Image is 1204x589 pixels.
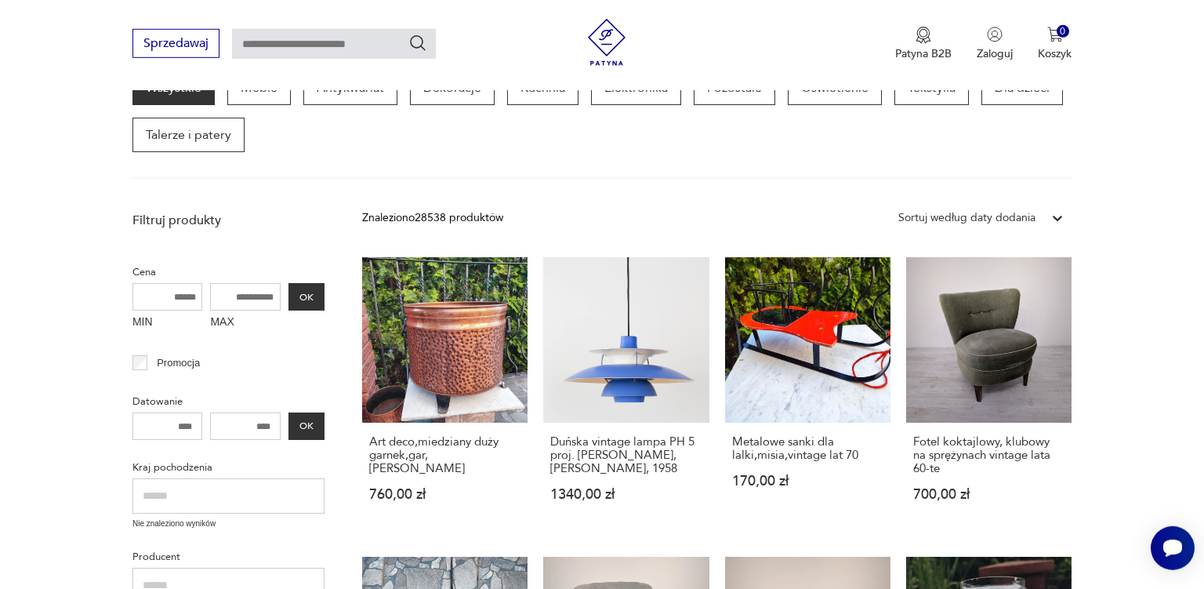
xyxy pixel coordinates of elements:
button: Sprzedawaj [132,29,219,58]
p: Zaloguj [977,46,1013,61]
h3: Metalowe sanki dla lalki,misia,vintage lat 70 [732,435,883,462]
div: Sortuj według daty dodania [898,209,1035,227]
a: Talerze i patery [132,118,245,152]
p: Kraj pochodzenia [132,459,325,476]
a: Fotel koktajlowy, klubowy na sprężynach vintage lata 60-teFotel koktajlowy, klubowy na sprężynach... [906,257,1072,532]
button: Zaloguj [977,27,1013,61]
p: Cena [132,264,325,281]
p: Promocja [157,354,200,372]
img: Ikona medalu [916,27,931,44]
img: Patyna - sklep z meblami i dekoracjami vintage [583,19,630,66]
div: Znaleziono 28538 produktów [362,209,503,227]
p: Patyna B2B [895,46,952,61]
p: 760,00 zł [369,488,520,501]
a: Duńska vintage lampa PH 5 proj. Poul Henningsen, Louis Poulsen, 1958Duńska vintage lampa PH 5 pro... [543,257,709,532]
h3: Duńska vintage lampa PH 5 proj. [PERSON_NAME], [PERSON_NAME], 1958 [550,435,702,475]
p: Datowanie [132,393,325,410]
button: Szukaj [408,34,427,53]
button: 0Koszyk [1038,27,1072,61]
h3: Art deco,miedziany duży garnek,gar,[PERSON_NAME] [369,435,520,475]
p: 1340,00 zł [550,488,702,501]
p: Filtruj produkty [132,212,325,229]
p: Nie znaleziono wyników [132,518,325,530]
button: OK [288,413,325,440]
p: Producent [132,548,325,565]
a: Sprzedawaj [132,39,219,50]
p: 170,00 zł [732,474,883,488]
label: MAX [210,311,281,336]
button: OK [288,283,325,311]
a: Art deco,miedziany duży garnek,gar,saganArt deco,miedziany duży garnek,gar,[PERSON_NAME]760,00 zł [362,257,528,532]
div: 0 [1057,25,1070,38]
a: Ikona medaluPatyna B2B [895,27,952,61]
img: Ikonka użytkownika [987,27,1003,42]
p: 700,00 zł [913,488,1064,501]
iframe: Smartsupp widget button [1151,526,1195,570]
img: Ikona koszyka [1047,27,1063,42]
a: Metalowe sanki dla lalki,misia,vintage lat 70Metalowe sanki dla lalki,misia,vintage lat 70170,00 zł [725,257,890,532]
h3: Fotel koktajlowy, klubowy na sprężynach vintage lata 60-te [913,435,1064,475]
p: Koszyk [1038,46,1072,61]
label: MIN [132,311,203,336]
button: Patyna B2B [895,27,952,61]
